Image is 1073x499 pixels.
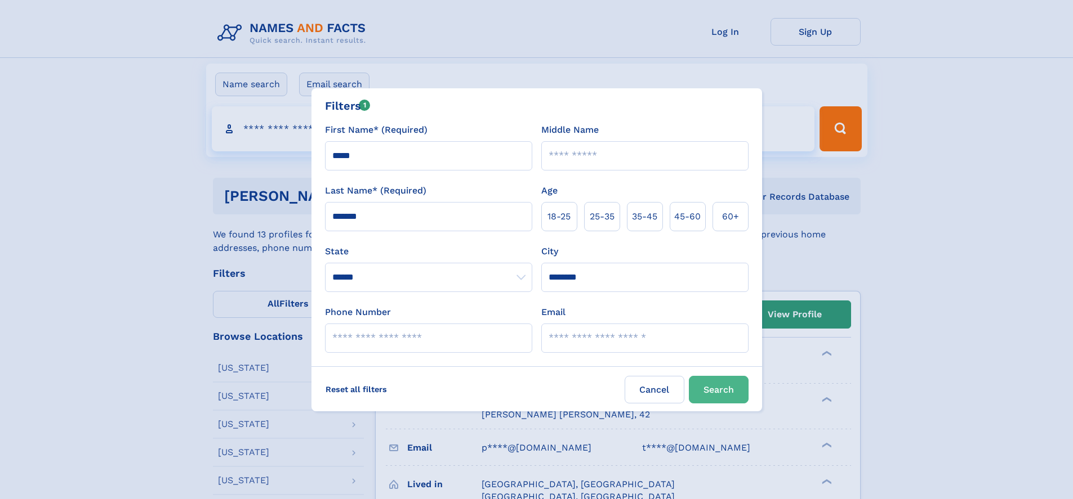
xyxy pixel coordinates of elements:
div: Filters [325,97,371,114]
label: Cancel [625,376,684,403]
label: Email [541,305,566,319]
span: 45‑60 [674,210,701,223]
label: City [541,245,558,258]
label: Middle Name [541,123,599,137]
label: Reset all filters [318,376,394,403]
label: First Name* (Required) [325,123,428,137]
label: Phone Number [325,305,391,319]
label: Age [541,184,558,197]
span: 35‑45 [632,210,657,223]
span: 25‑35 [590,210,615,223]
label: Last Name* (Required) [325,184,426,197]
span: 18‑25 [547,210,571,223]
span: 60+ [722,210,739,223]
button: Search [689,376,749,403]
label: State [325,245,532,258]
